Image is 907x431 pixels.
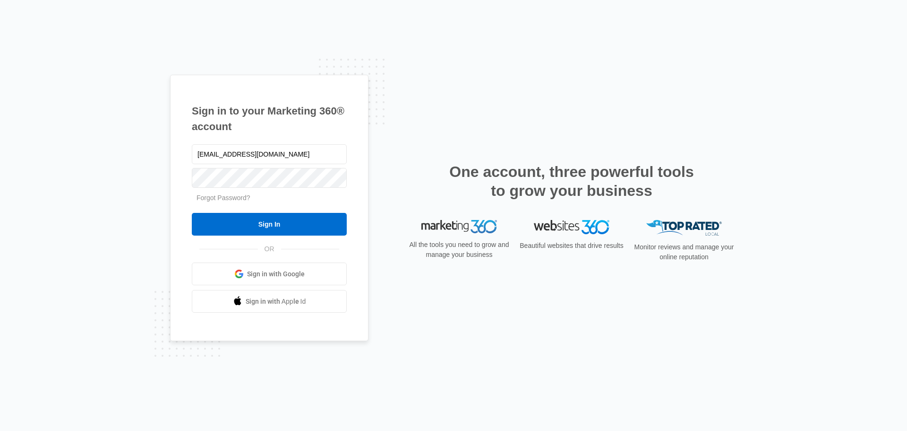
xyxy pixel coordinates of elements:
h1: Sign in to your Marketing 360® account [192,103,347,134]
img: Marketing 360 [421,220,497,233]
a: Sign in with Apple Id [192,290,347,313]
span: Sign in with Google [247,269,305,279]
span: Sign in with Apple Id [246,297,306,307]
input: Sign In [192,213,347,236]
img: Websites 360 [534,220,609,234]
input: Email [192,144,347,164]
img: Top Rated Local [646,220,722,236]
h2: One account, three powerful tools to grow your business [446,162,697,200]
a: Sign in with Google [192,263,347,285]
a: Forgot Password? [197,194,250,202]
p: All the tools you need to grow and manage your business [406,240,512,260]
p: Monitor reviews and manage your online reputation [631,242,737,262]
p: Beautiful websites that drive results [519,241,625,251]
span: OR [258,244,281,254]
